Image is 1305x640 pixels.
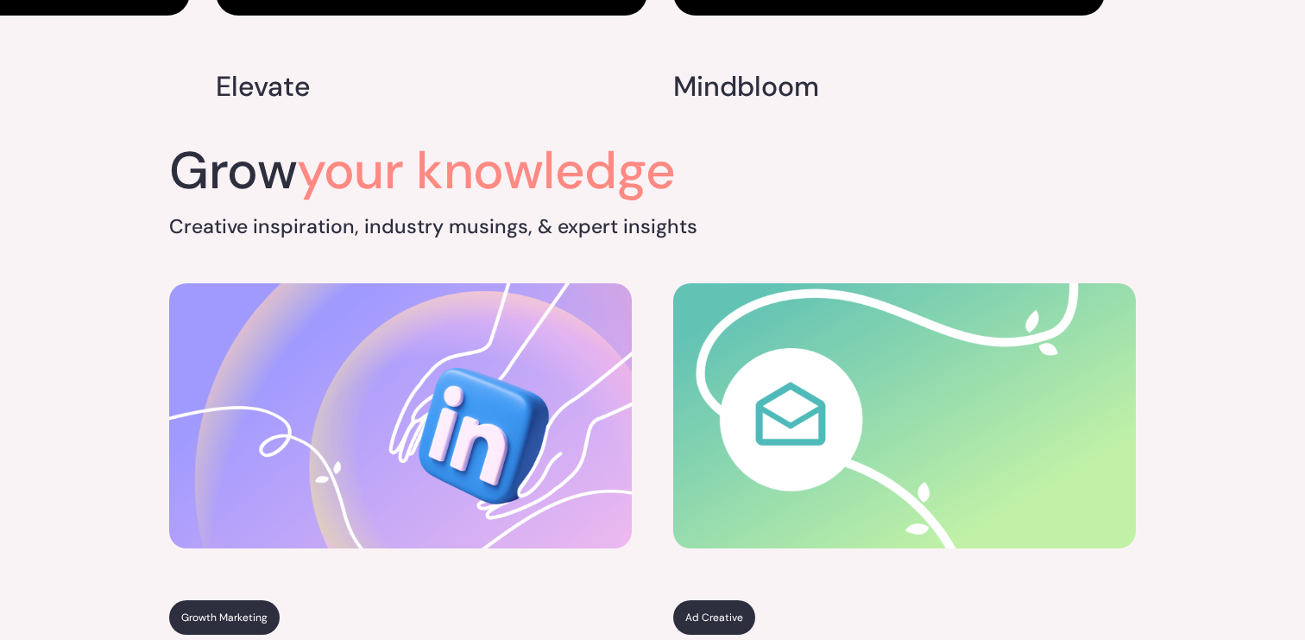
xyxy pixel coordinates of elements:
h4: Mindbloom [673,69,819,105]
a: Ad Creative [673,600,755,635]
h5: Creative inspiration, industry musings, & expert insights [169,214,1136,240]
h4: Elevate [216,69,311,105]
span: your knowledge [297,136,675,205]
h2: Grow [169,145,1136,197]
a: Growth Marketing [169,600,280,635]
